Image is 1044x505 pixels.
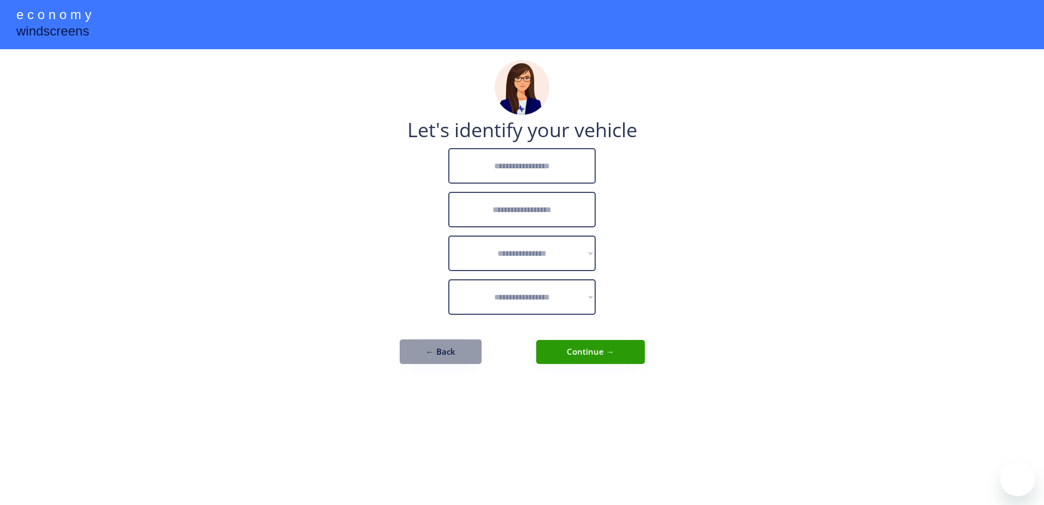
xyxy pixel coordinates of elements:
iframe: Button to launch messaging window [1000,461,1035,496]
button: Continue → [536,340,645,364]
div: e c o n o m y [16,5,91,26]
div: Let's identify your vehicle [407,120,637,140]
div: windscreens [16,22,89,43]
button: ← Back [400,339,482,364]
img: madeline.png [495,60,549,115]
